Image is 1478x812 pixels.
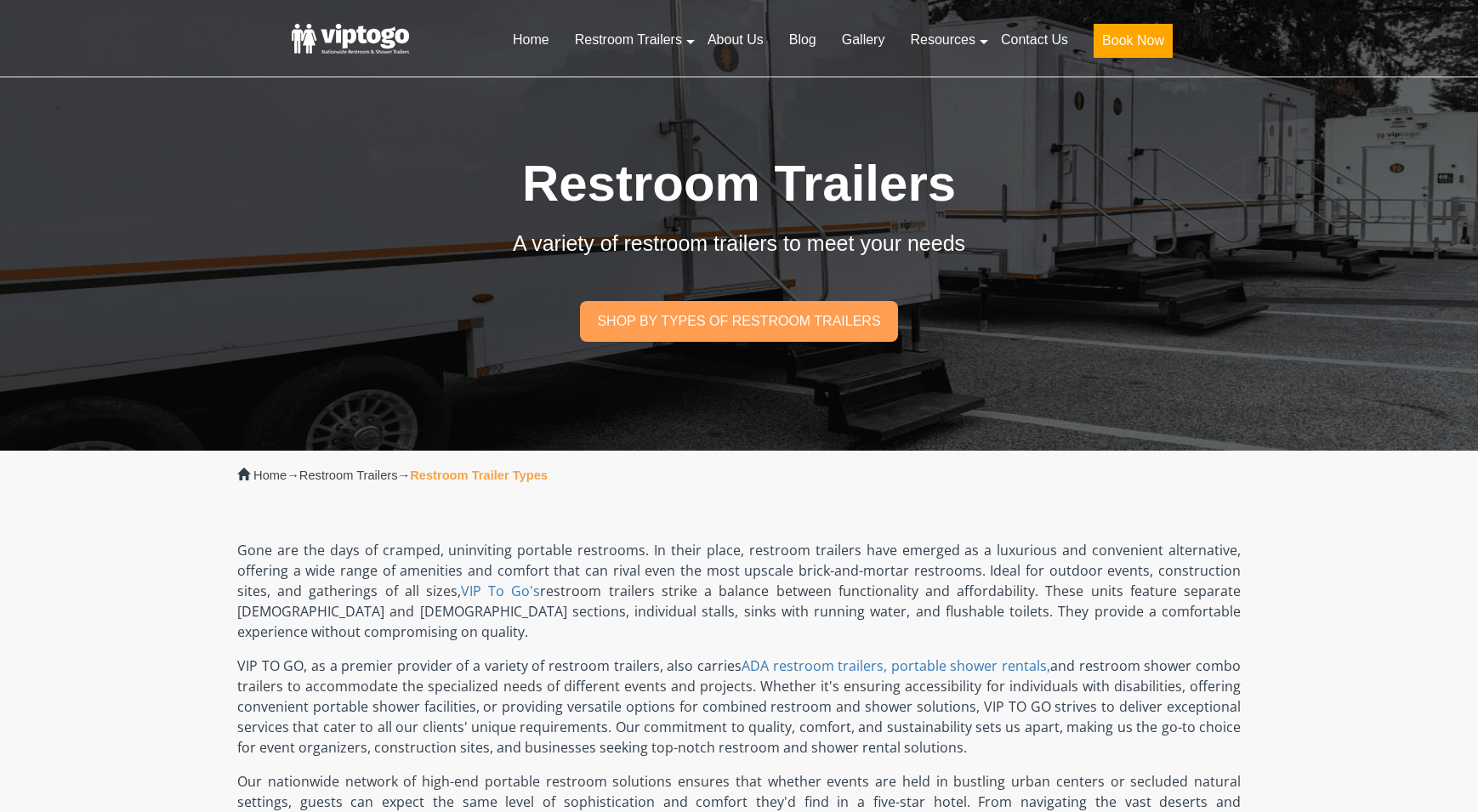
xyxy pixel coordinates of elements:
[562,21,695,59] a: Restroom Trailers
[695,21,776,59] a: About Us
[742,656,887,675] a: ADA restroom trailers,
[410,468,548,482] strong: Restroom Trailer Types
[237,656,1241,758] p: VIP TO GO, as a premier provider of a variety of restroom trailers, also carries and restroom sho...
[500,21,562,59] a: Home
[829,21,898,59] a: Gallery
[776,21,829,59] a: Blog
[299,468,398,482] a: Restroom Trailers
[522,155,956,212] span: Restroom Trailers
[237,540,1241,642] p: Gone are the days of cramped, uninviting portable restrooms. In their place, restroom trailers ha...
[513,231,965,255] span: A variety of restroom trailers to meet your needs
[1081,21,1185,68] a: Book Now
[891,656,1050,675] a: portable shower rentals,
[253,468,548,482] span: → →
[897,21,987,59] a: Resources
[988,21,1081,59] a: Contact Us
[253,468,287,482] a: Home
[580,301,898,341] a: Shop by types of restroom trailers
[461,582,540,600] a: VIP To Go's
[1094,24,1173,58] button: Book Now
